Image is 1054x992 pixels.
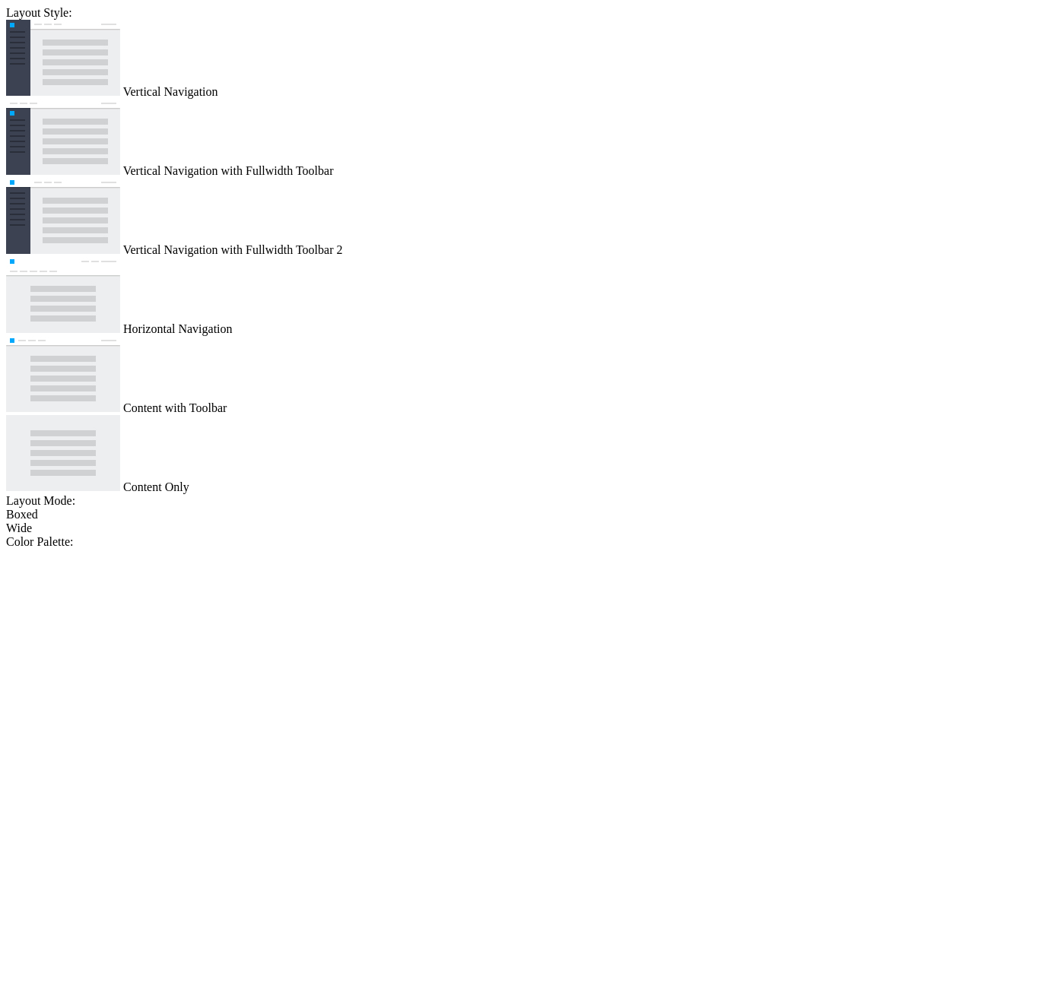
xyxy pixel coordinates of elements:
img: vertical-nav-with-full-toolbar-2.jpg [6,178,120,254]
div: Layout Style: [6,6,1048,20]
div: Layout Mode: [6,494,1048,508]
md-radio-button: Vertical Navigation with Fullwidth Toolbar [6,99,1048,178]
span: Content with Toolbar [123,401,227,414]
img: horizontal-nav.jpg [6,257,120,333]
img: content-with-toolbar.jpg [6,336,120,412]
div: Color Palette: [6,535,1048,549]
span: Vertical Navigation with Fullwidth Toolbar [123,164,334,177]
md-radio-button: Content Only [6,415,1048,494]
md-radio-button: Vertical Navigation [6,20,1048,99]
img: vertical-nav-with-full-toolbar.jpg [6,99,120,175]
md-radio-button: Wide [6,521,1048,535]
md-radio-button: Horizontal Navigation [6,257,1048,336]
span: Vertical Navigation with Fullwidth Toolbar 2 [123,243,343,256]
img: vertical-nav.jpg [6,20,120,96]
span: Vertical Navigation [123,85,218,98]
img: content-only.jpg [6,415,120,491]
span: Horizontal Navigation [123,322,233,335]
md-radio-button: Vertical Navigation with Fullwidth Toolbar 2 [6,178,1048,257]
span: Content Only [123,480,189,493]
md-radio-button: Boxed [6,508,1048,521]
md-radio-button: Content with Toolbar [6,336,1048,415]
